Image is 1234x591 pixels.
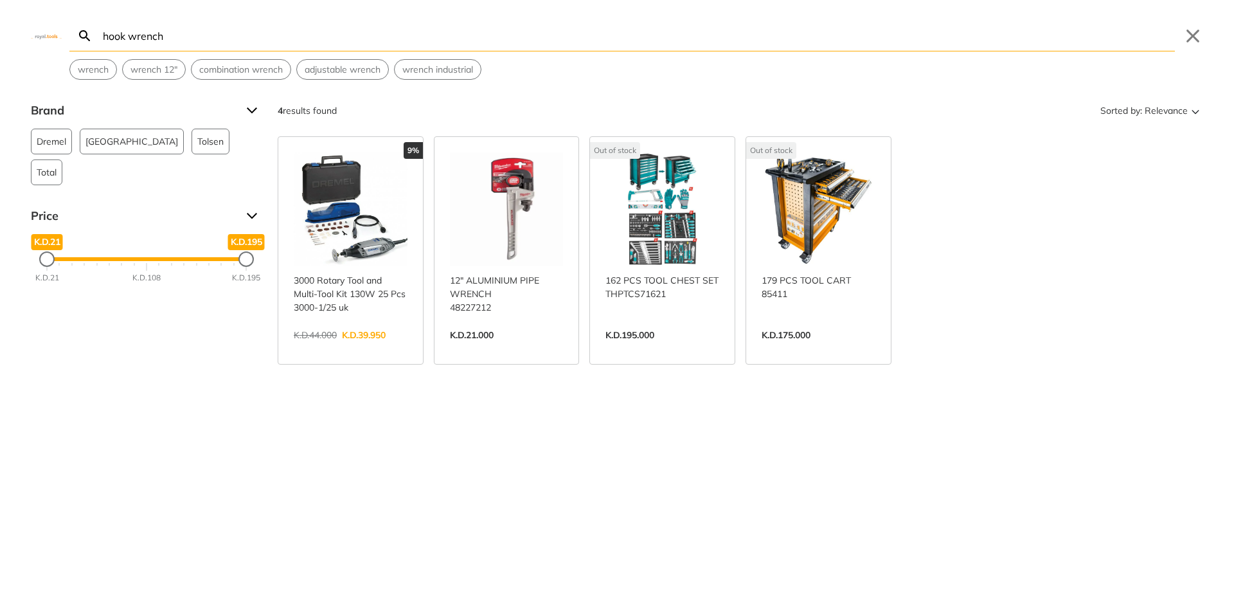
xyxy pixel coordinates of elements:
[70,60,116,79] button: Select suggestion: wrench
[37,129,66,154] span: Dremel
[1145,100,1188,121] span: Relevance
[31,206,237,226] span: Price
[404,142,423,159] div: 9%
[197,129,224,154] span: Tolsen
[191,59,291,80] div: Suggestion: combination wrench
[394,59,481,80] div: Suggestion: wrench industrial
[31,129,72,154] button: Dremel
[31,100,237,121] span: Brand
[232,272,260,284] div: K.D.195
[77,28,93,44] svg: Search
[278,105,283,116] strong: 4
[296,59,389,80] div: Suggestion: adjustable wrench
[31,33,62,39] img: Close
[130,63,177,77] span: wrench 12"
[199,63,283,77] span: combination wrench
[395,60,481,79] button: Select suggestion: wrench industrial
[1188,103,1203,118] svg: Sort
[80,129,184,154] button: [GEOGRAPHIC_DATA]
[402,63,473,77] span: wrench industrial
[192,60,291,79] button: Select suggestion: combination wrench
[278,100,337,121] div: results found
[192,129,229,154] button: Tolsen
[122,59,186,80] div: Suggestion: wrench 12"
[39,251,55,267] div: Minimum Price
[85,129,178,154] span: [GEOGRAPHIC_DATA]
[78,63,109,77] span: wrench
[123,60,185,79] button: Select suggestion: wrench 12"
[69,59,117,80] div: Suggestion: wrench
[305,63,380,77] span: adjustable wrench
[297,60,388,79] button: Select suggestion: adjustable wrench
[132,272,161,284] div: K.D.108
[238,251,254,267] div: Maximum Price
[1183,26,1203,46] button: Close
[1098,100,1203,121] button: Sorted by:Relevance Sort
[37,160,57,185] span: Total
[100,21,1175,51] input: Search…
[590,142,640,159] div: Out of stock
[31,159,62,185] button: Total
[35,272,59,284] div: K.D.21
[746,142,796,159] div: Out of stock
